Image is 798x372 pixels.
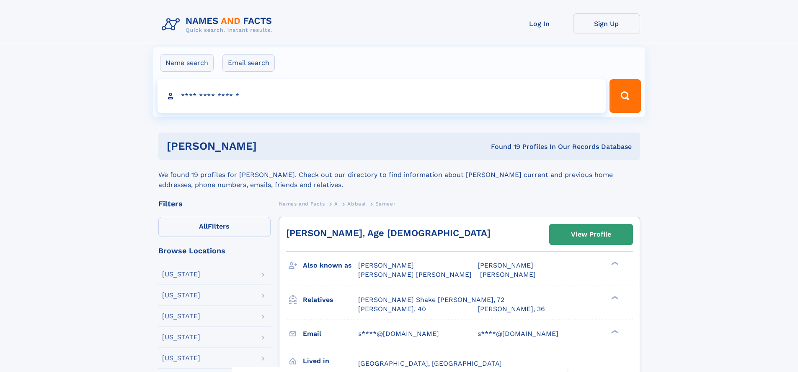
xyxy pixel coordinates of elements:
[358,261,414,269] span: [PERSON_NAME]
[358,271,472,278] span: [PERSON_NAME] [PERSON_NAME]
[550,224,633,245] a: View Profile
[162,355,200,362] div: [US_STATE]
[609,329,619,334] div: ❯
[279,198,325,209] a: Names and Facts
[478,261,533,269] span: [PERSON_NAME]
[303,293,358,307] h3: Relatives
[303,354,358,368] h3: Lived in
[303,258,358,273] h3: Also known as
[303,327,358,341] h3: Email
[609,79,640,113] button: Search Button
[162,271,200,278] div: [US_STATE]
[358,304,426,314] a: [PERSON_NAME], 40
[347,201,366,207] span: Abbasi
[478,304,545,314] a: [PERSON_NAME], 36
[609,261,619,266] div: ❯
[158,247,271,255] div: Browse Locations
[375,201,396,207] span: Sameer
[162,313,200,320] div: [US_STATE]
[571,225,611,244] div: View Profile
[162,292,200,299] div: [US_STATE]
[506,13,573,34] a: Log In
[158,217,271,237] label: Filters
[480,271,536,278] span: [PERSON_NAME]
[286,228,491,238] a: [PERSON_NAME], Age [DEMOGRAPHIC_DATA]
[374,142,632,151] div: Found 19 Profiles In Our Records Database
[358,359,502,367] span: [GEOGRAPHIC_DATA], [GEOGRAPHIC_DATA]
[167,141,374,151] h1: [PERSON_NAME]
[160,54,214,72] label: Name search
[334,201,338,207] span: A
[609,295,619,300] div: ❯
[199,222,208,230] span: All
[222,54,275,72] label: Email search
[158,13,279,36] img: Logo Names and Facts
[158,79,606,113] input: search input
[158,160,640,190] div: We found 19 profiles for [PERSON_NAME]. Check out our directory to find information about [PERSON...
[358,295,504,304] a: [PERSON_NAME] Shake [PERSON_NAME], 72
[347,198,366,209] a: Abbasi
[158,200,271,208] div: Filters
[573,13,640,34] a: Sign Up
[334,198,338,209] a: A
[162,334,200,341] div: [US_STATE]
